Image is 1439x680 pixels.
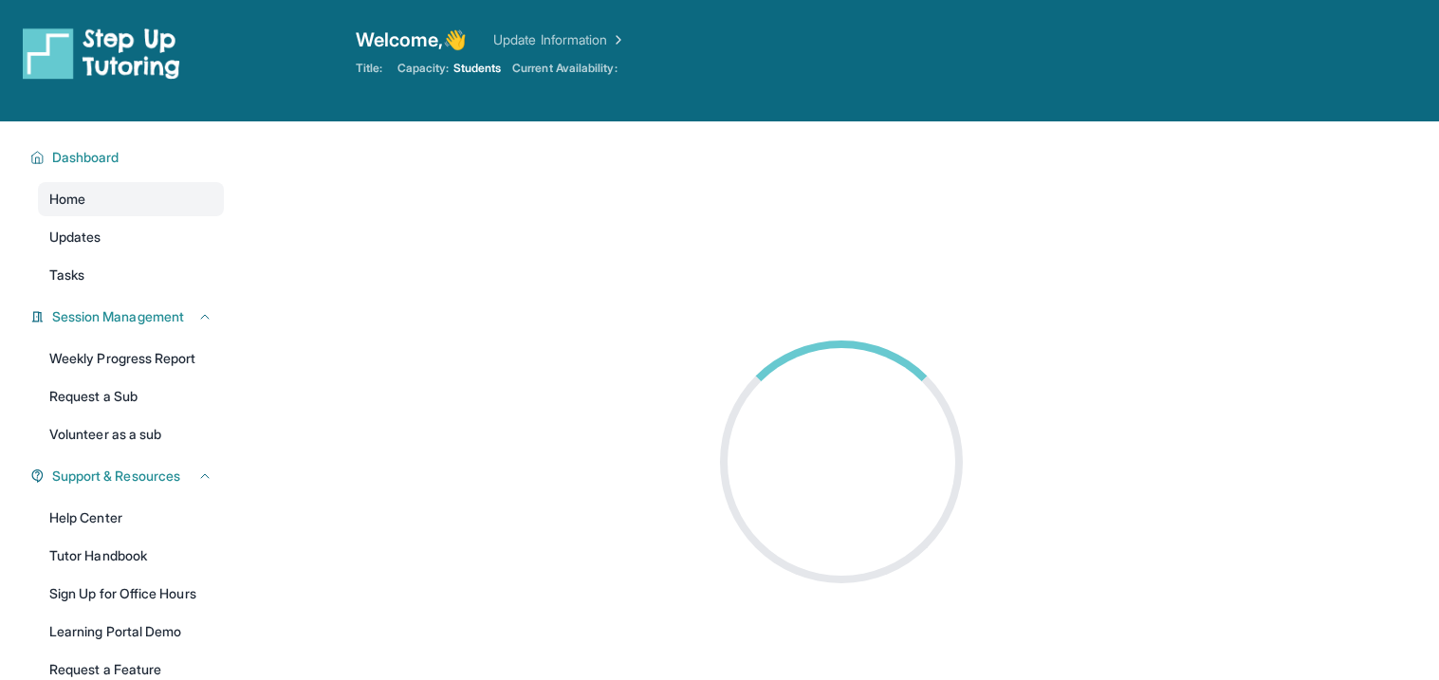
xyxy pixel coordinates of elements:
[38,615,224,649] a: Learning Portal Demo
[356,27,468,53] span: Welcome, 👋
[38,417,224,451] a: Volunteer as a sub
[38,220,224,254] a: Updates
[49,266,84,285] span: Tasks
[38,182,224,216] a: Home
[52,307,184,326] span: Session Management
[356,61,382,76] span: Title:
[49,228,101,247] span: Updates
[52,148,120,167] span: Dashboard
[38,341,224,376] a: Weekly Progress Report
[45,307,212,326] button: Session Management
[512,61,617,76] span: Current Availability:
[38,539,224,573] a: Tutor Handbook
[493,30,626,49] a: Update Information
[45,148,212,167] button: Dashboard
[52,467,180,486] span: Support & Resources
[45,467,212,486] button: Support & Resources
[38,577,224,611] a: Sign Up for Office Hours
[453,61,502,76] span: Students
[38,258,224,292] a: Tasks
[38,501,224,535] a: Help Center
[397,61,450,76] span: Capacity:
[607,30,626,49] img: Chevron Right
[38,379,224,414] a: Request a Sub
[49,190,85,209] span: Home
[23,27,180,80] img: logo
